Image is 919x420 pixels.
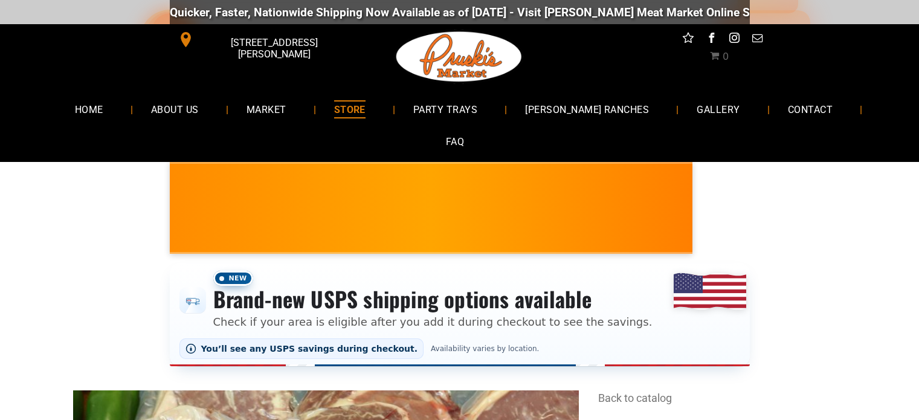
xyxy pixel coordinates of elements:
a: GALLERY [679,93,758,125]
a: FAQ [428,126,482,158]
a: [PERSON_NAME] RANCHES [507,93,667,125]
a: MARKET [228,93,305,125]
span: You’ll see any USPS savings during checkout. [201,344,418,354]
div: Quicker, Faster, Nationwide Shipping Now Available as of [DATE] - Visit [PERSON_NAME] Meat Market... [170,5,901,19]
a: CONTACT [770,93,851,125]
div: Breadcrumbs [598,390,846,418]
a: email [749,30,765,49]
span: [STREET_ADDRESS][PERSON_NAME] [196,31,352,66]
a: PARTY TRAYS [395,93,495,125]
a: [STREET_ADDRESS][PERSON_NAME] [170,30,355,49]
span: Availability varies by location. [428,344,541,353]
span: New [213,271,253,286]
a: HOME [57,93,121,125]
h3: Brand-new USPS shipping options available [213,286,653,312]
a: facebook [703,30,719,49]
div: Shipping options announcement [170,263,750,366]
img: Pruski-s+Market+HQ+Logo2-1920w.png [394,24,524,89]
a: STORE [316,93,384,125]
a: Back to catalog [598,392,672,404]
a: ABOUT US [133,93,217,125]
p: Check if your area is eligible after you add it during checkout to see the savings. [213,314,653,330]
a: instagram [726,30,742,49]
a: Social network [680,30,696,49]
span: 0 [723,51,729,62]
